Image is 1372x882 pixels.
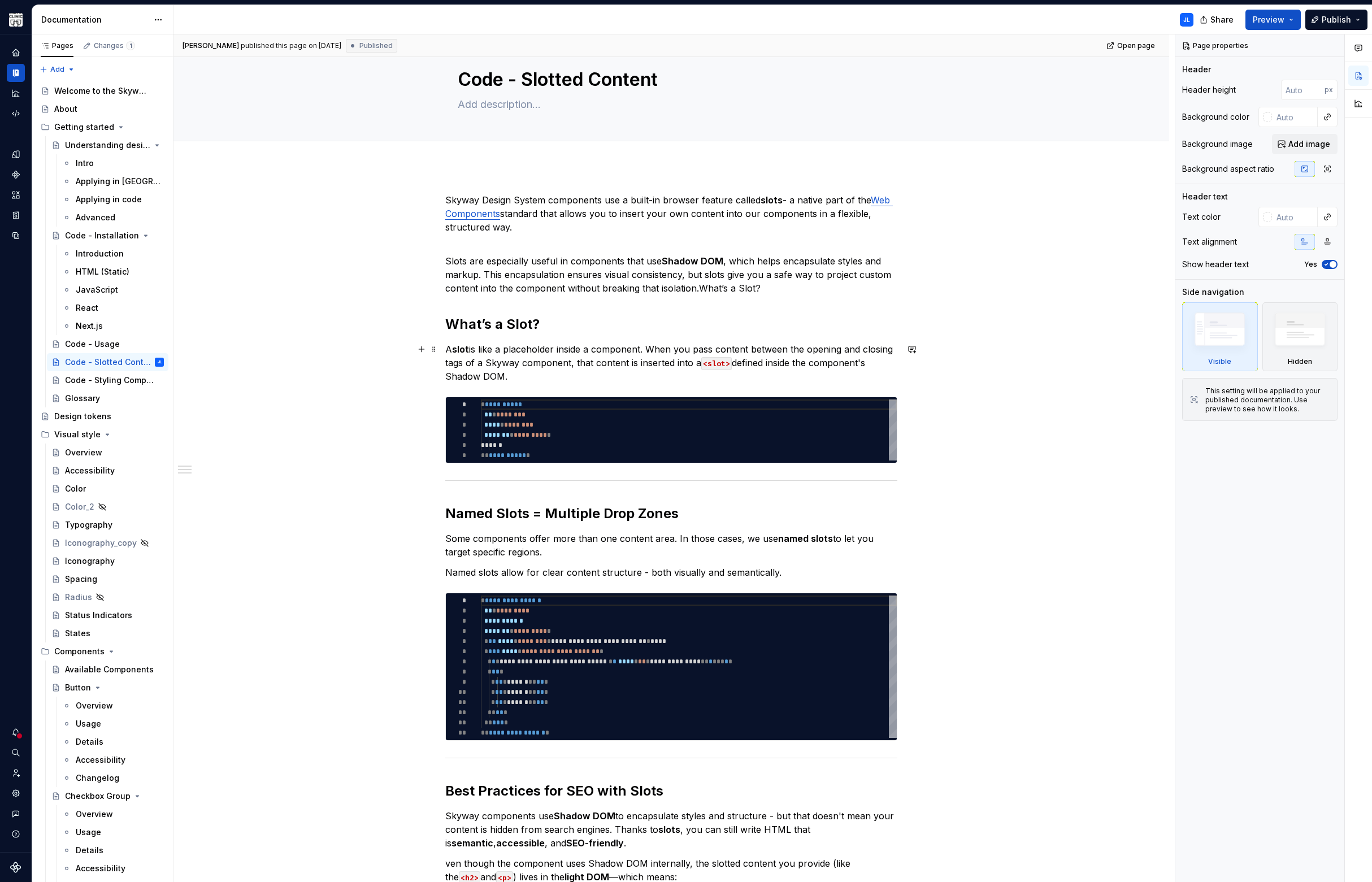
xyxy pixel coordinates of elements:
[65,393,100,404] div: Glossary
[1272,107,1318,127] input: Auto
[7,805,25,823] button: Contact support
[54,103,77,115] div: About
[455,66,883,93] textarea: Code - Slotted Content
[9,13,23,27] img: 7d2f9795-fa08-4624-9490-5a3f7218a56a.png
[47,353,168,371] a: Code - Slotted ContentJL
[58,317,168,335] a: Next.js
[1182,191,1228,202] div: Header text
[36,118,168,136] div: Getting started
[1182,111,1249,123] div: Background color
[451,837,493,849] strong: semantic
[445,566,897,579] p: Named slots allow for clear content structure - both visually and semantically.
[58,697,168,715] a: Overview
[58,208,168,227] a: Advanced
[1210,14,1234,25] span: Share
[65,537,137,549] div: Iconography_copy
[65,140,150,151] div: Understanding design tokens
[7,764,25,782] div: Invite team
[65,519,112,531] div: Typography
[76,845,103,856] div: Details
[41,41,73,50] div: Pages
[50,65,64,74] span: Add
[47,462,168,480] a: Accessibility
[65,573,97,585] div: Spacing
[1182,211,1221,223] div: Text color
[1272,207,1318,227] input: Auto
[7,206,25,224] a: Storybook stories
[1253,14,1284,25] span: Preview
[47,588,168,606] a: Radius
[7,84,25,102] a: Analytics
[76,158,94,169] div: Intro
[7,784,25,802] div: Settings
[58,805,168,823] a: Overview
[7,44,25,62] div: Home
[47,679,168,697] a: Button
[58,172,168,190] a: Applying in [GEOGRAPHIC_DATA]
[58,859,168,877] a: Accessibility
[76,248,124,259] div: Introduction
[65,790,131,802] div: Checkbox Group
[445,505,897,523] h2: Named Slots = Multiple Drop Zones
[76,827,101,838] div: Usage
[761,194,783,206] strong: slots
[47,552,168,570] a: Iconography
[445,241,897,295] p: Slots are especially useful in components that use , which helps encapsulate styles and markup. T...
[76,700,113,711] div: Overview
[7,723,25,741] div: Notifications
[1103,38,1160,54] a: Open page
[58,245,168,263] a: Introduction
[76,194,142,205] div: Applying in code
[36,642,168,661] div: Components
[1305,10,1367,30] button: Publish
[47,624,168,642] a: States
[1182,138,1253,150] div: Background image
[76,863,125,874] div: Accessibility
[1182,64,1211,75] div: Header
[7,105,25,123] div: Code automation
[10,862,21,873] svg: Supernova Logo
[76,284,118,296] div: JavaScript
[65,357,153,368] div: Code - Slotted Content
[54,646,105,657] div: Components
[1281,80,1325,100] input: Auto
[58,715,168,733] a: Usage
[452,344,469,355] strong: slot
[1205,386,1330,414] div: This setting will be applied to your published documentation. Use preview to see how it looks.
[65,610,132,621] div: Status Indicators
[7,145,25,163] a: Design tokens
[1304,260,1317,269] label: Yes
[65,682,91,693] div: Button
[47,570,168,588] a: Spacing
[47,480,168,498] a: Color
[7,227,25,245] a: Data sources
[7,64,25,82] a: Documentation
[7,186,25,204] div: Assets
[36,82,168,100] a: Welcome to the Skyway Design System!
[1272,134,1338,154] button: Add image
[58,281,168,299] a: JavaScript
[41,14,148,25] div: Documentation
[658,824,680,835] strong: slots
[36,407,168,425] a: Design tokens
[76,772,119,784] div: Changelog
[47,534,168,552] a: Iconography_copy
[1194,10,1241,30] button: Share
[445,782,897,800] h2: Best Practices for SEO with Slots
[58,263,168,281] a: HTML (Static)
[47,606,168,624] a: Status Indicators
[36,62,79,77] button: Add
[445,315,897,333] h2: What’s a Slot?
[58,751,168,769] a: Accessibility
[76,754,125,766] div: Accessibility
[7,744,25,762] div: Search ⌘K
[47,516,168,534] a: Typography
[47,787,168,805] a: Checkbox Group
[1245,10,1301,30] button: Preview
[1182,286,1244,298] div: Side navigation
[445,342,897,383] p: A is like a placeholder inside a component. When you pass content between the opening and closing...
